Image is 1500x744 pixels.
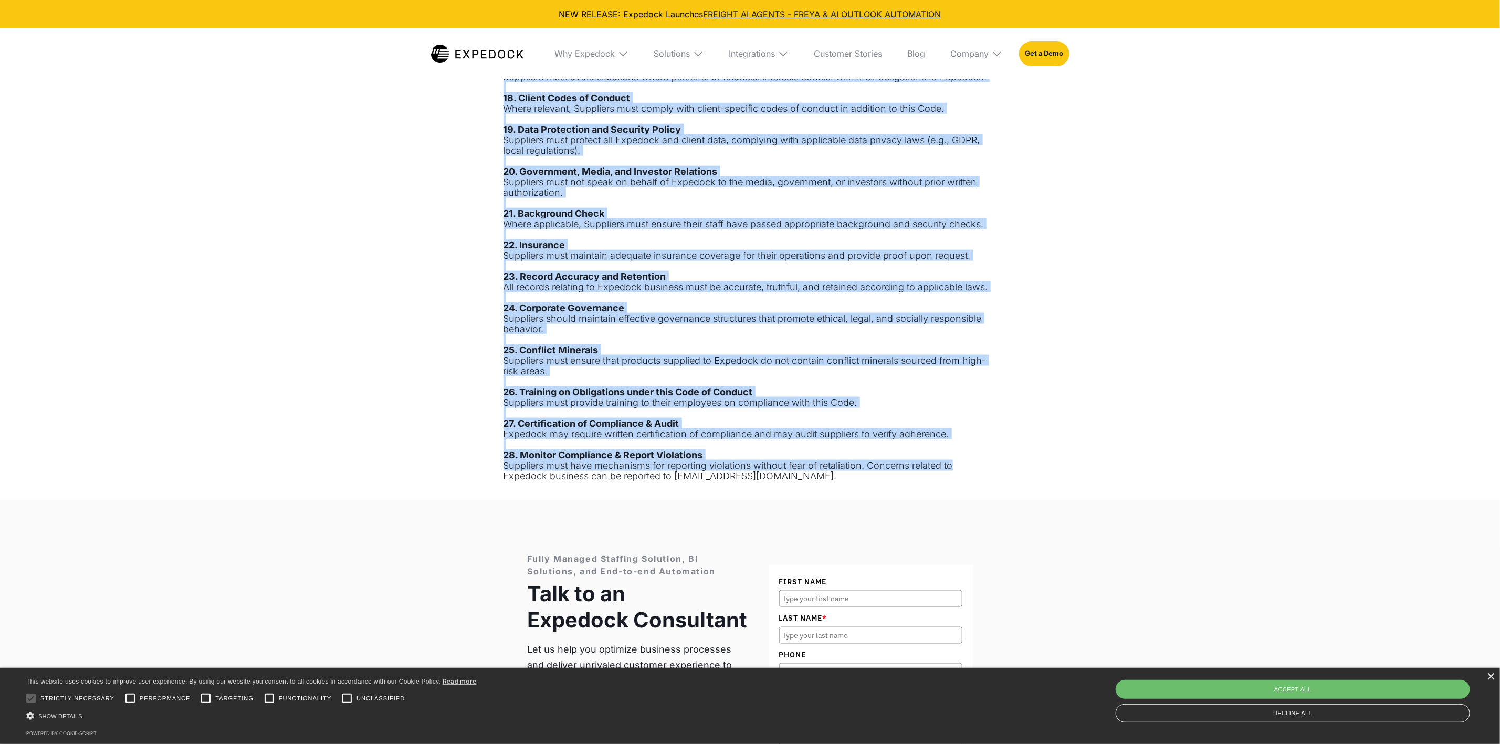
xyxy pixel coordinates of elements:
a: Blog [899,28,933,79]
label: Phone [779,649,962,661]
span: Show details [38,713,82,719]
strong: 23. Record Accuracy and Retention [504,271,666,282]
input: Type your first name [779,590,962,607]
div: Integrations [720,28,797,79]
div: Company [950,48,989,59]
div: Fully Managed Staffing Solution, BI Solutions, and End-to-end Automation [528,552,748,578]
a: Customer Stories [805,28,890,79]
iframe: Chat Widget [1326,631,1500,744]
div: Why Expedock [546,28,637,79]
div: Accept all [1116,680,1470,699]
p: Let us help you optimize business processes and deliver unrivaled customer experience to your cli... [528,642,748,689]
label: First Name [779,576,962,588]
div: Company [942,28,1011,79]
h2: Talk to an Expedock Consultant [528,581,748,633]
strong: 24. Corporate Governance [504,302,625,313]
div: Integrations [729,48,775,59]
strong: 21. Background Check [504,208,605,219]
strong: 22. Insurance [504,239,565,250]
span: Unclassified [356,694,405,703]
span: This website uses cookies to improve user experience. By using our website you consent to all coo... [26,678,440,685]
span: Performance [140,694,191,703]
strong: 25. Conflict Minerals [504,344,599,355]
input: Type your last name [779,627,962,644]
input: Type your phone number [779,663,962,680]
a: Get a Demo [1019,41,1069,66]
strong: 26. Training on Obligations under this Code of Conduct [504,386,753,397]
a: FREIGHT AI AGENTS - FREYA & AI OUTLOOK AUTOMATION [704,9,941,19]
div: Solutions [654,48,690,59]
div: Decline all [1116,704,1470,722]
strong: 19. Data Protection and Security Policy [504,124,681,135]
strong: 28. Monitor Compliance & Report Violations [504,449,703,460]
strong: 27. Certification of Compliance & Audit [504,418,679,429]
span: Strictly necessary [40,694,114,703]
div: NEW RELEASE: Expedock Launches [8,8,1492,20]
div: Show details [26,710,477,721]
span: Targeting [215,694,253,703]
a: Powered by cookie-script [26,730,97,736]
strong: 18. Client Codes of Conduct [504,92,631,103]
div: Solutions [645,28,712,79]
label: Last Name [779,612,962,624]
span: Functionality [279,694,331,703]
a: Read more [443,677,477,685]
div: Why Expedock [554,48,615,59]
strong: 20. Government, Media, and Investor Relations [504,166,718,177]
